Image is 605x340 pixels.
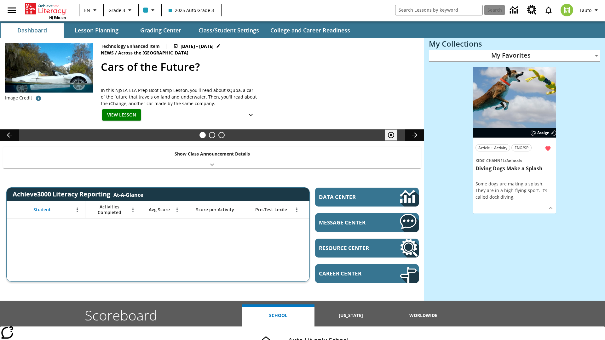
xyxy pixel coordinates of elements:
button: Grade: Grade 3, Select a grade [106,4,136,16]
a: Notifications [540,2,557,18]
img: avatar image [561,4,573,16]
span: | [165,43,167,49]
div: Show Class Announcement Details [3,147,421,168]
a: Resource Center, Will open in new tab [523,2,540,19]
button: [US_STATE] [314,304,387,326]
span: Pre-Test Lexile [255,207,287,212]
button: Open Menu [292,205,302,214]
button: ENG/SP [511,144,532,151]
span: Activities Completed [89,204,130,215]
span: Topic: Kids' Channel/Animals [475,157,554,164]
button: Class color is light blue. Change class color [141,4,159,16]
button: View Lesson [102,109,141,121]
button: School [242,304,314,326]
a: Resource Center, Will open in new tab [315,239,419,258]
button: Assign Choose Dates [531,130,556,136]
span: Message Center [319,219,381,226]
span: Career Center [319,270,381,277]
button: Slide 3 Career Lesson [218,132,225,138]
span: / [505,158,506,163]
input: search field [395,5,482,15]
span: / [115,50,117,56]
span: Resource Center [319,244,381,252]
p: Technology Enhanced Item [101,43,160,49]
a: Data Center [506,2,523,19]
button: Jul 01 - Aug 01 Choose Dates [172,43,222,49]
button: Remove from Favorites [542,143,554,154]
button: Show Details [245,109,257,121]
span: Kids' Channel [475,158,505,163]
div: Home [25,2,66,20]
span: 2025 Auto Grade 3 [169,7,214,14]
span: NJ Edition [49,15,66,20]
a: Career Center [315,264,419,283]
span: News [101,49,115,56]
button: Language: EN, Select a language [81,4,101,16]
button: Open Menu [172,205,182,214]
span: ENG/SP [515,144,528,151]
span: EN [84,7,90,14]
span: Score per Activity [196,207,234,212]
span: Achieve3000 Literacy Reporting [13,190,143,198]
span: Data Center [319,193,378,201]
button: Slide 1 Cars of the Future? [199,132,206,138]
a: Data Center [315,188,419,207]
button: Worldwide [387,304,460,326]
h3: Diving Dogs Make a Splash [475,165,554,172]
button: Open Menu [128,205,138,214]
div: lesson details [473,67,556,214]
h3: My Collections [429,39,600,48]
p: Image Credit [5,95,32,101]
button: College and Career Readiness [265,23,355,38]
div: At-A-Glance [113,190,143,198]
span: Assign [537,130,550,136]
button: Class/Student Settings [193,23,264,38]
span: Tauto [579,7,591,14]
button: Article + Activity [475,144,510,151]
button: Show Details [546,203,556,213]
span: [DATE] - [DATE] [181,43,214,49]
a: Message Center [315,213,419,232]
button: Slide 2 Pre-release lesson [209,132,215,138]
a: Home [25,3,66,15]
span: Grade 3 [108,7,125,14]
span: Avg Score [149,207,170,212]
button: Lesson carousel, Next [405,129,424,141]
div: Some dogs are making a splash. They are in a high-flying sport. It's called dock diving. [475,180,554,200]
button: Photo credit: AP [32,93,45,104]
h2: Cars of the Future? [101,59,417,75]
button: Open Menu [72,205,82,214]
button: Select a new avatar [557,2,577,18]
div: My Favorites [429,50,600,62]
span: Article + Activity [478,144,507,151]
button: Grading Center [129,23,192,38]
div: Pause [385,129,404,141]
img: High-tech automobile treading water. [5,43,93,102]
p: Show Class Announcement Details [175,150,250,157]
span: Student [33,207,51,212]
button: Open side menu [3,1,21,20]
button: Dashboard [1,23,64,38]
span: Across the [GEOGRAPHIC_DATA] [118,49,190,56]
button: Profile/Settings [577,4,602,16]
button: Pause [385,129,397,141]
div: In this NJSLA-ELA Prep Boot Camp Lesson, you'll read about sQuba, a car of the future that travel... [101,87,258,107]
button: Lesson Planning [65,23,128,38]
span: Animals [506,158,522,163]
